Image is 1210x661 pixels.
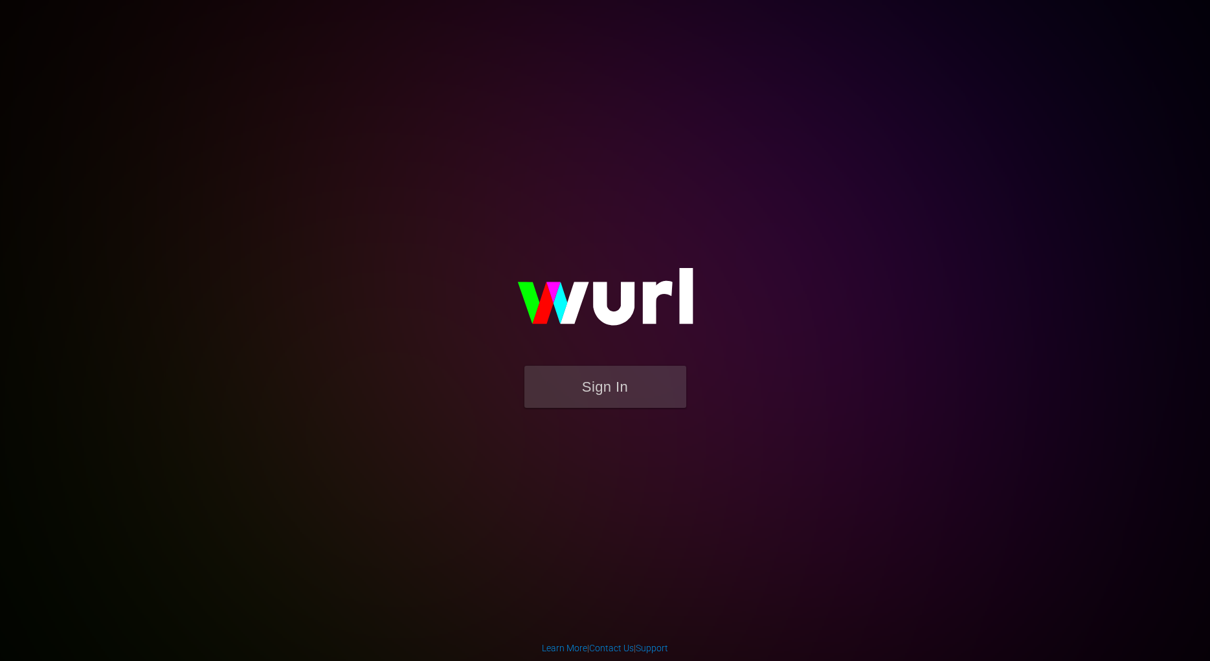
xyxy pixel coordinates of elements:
a: Contact Us [589,643,634,653]
img: wurl-logo-on-black-223613ac3d8ba8fe6dc639794a292ebdb59501304c7dfd60c99c58986ef67473.svg [476,240,735,366]
button: Sign In [524,366,686,408]
a: Learn More [542,643,587,653]
div: | | [542,642,668,655]
a: Support [636,643,668,653]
